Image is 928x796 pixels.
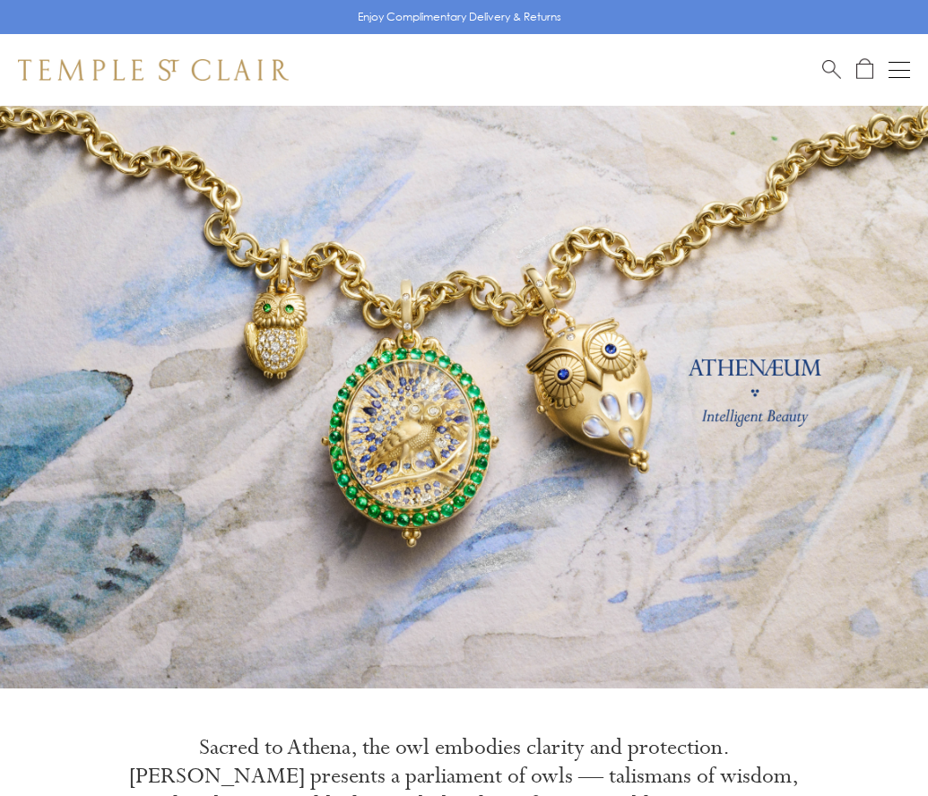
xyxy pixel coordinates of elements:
button: Open navigation [889,59,910,81]
a: Search [822,58,841,81]
p: Enjoy Complimentary Delivery & Returns [358,8,561,26]
a: Open Shopping Bag [856,58,873,81]
img: Temple St. Clair [18,59,289,81]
